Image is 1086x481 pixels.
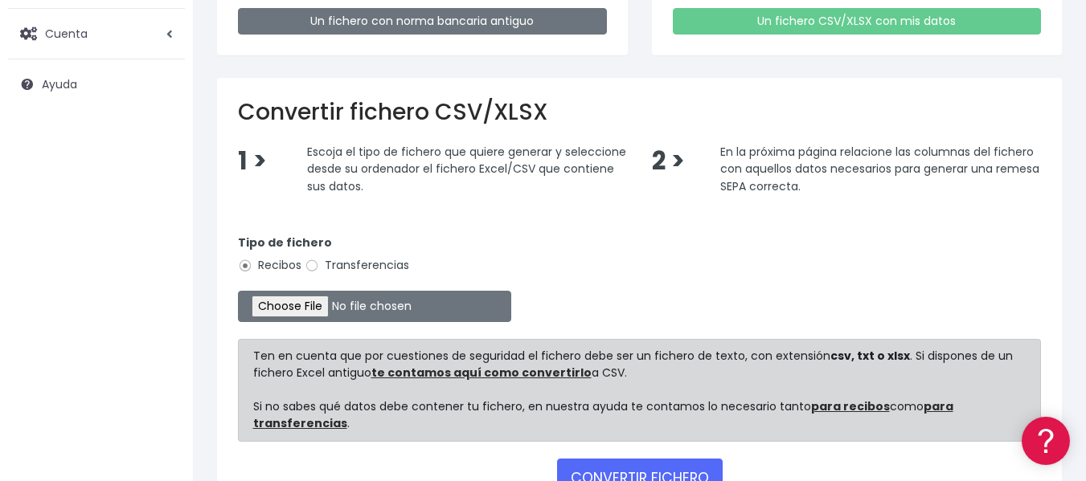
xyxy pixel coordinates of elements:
a: para recibos [811,398,890,414]
div: Ten en cuenta que por cuestiones de seguridad el fichero debe ser un fichero de texto, con extens... [238,339,1041,442]
a: Cuenta [8,17,185,51]
a: para transferencias [253,398,953,431]
a: Un fichero CSV/XLSX con mis datos [673,8,1042,35]
a: Un fichero con norma bancaria antiguo [238,8,607,35]
span: Ayuda [42,76,77,92]
h2: Convertir fichero CSV/XLSX [238,99,1041,126]
span: 1 > [238,144,267,178]
span: 2 > [652,144,685,178]
strong: csv, txt o xlsx [830,348,910,364]
a: Ayuda [8,67,185,101]
span: En la próxima página relacione las columnas del fichero con aquellos datos necesarios para genera... [720,143,1039,194]
strong: Tipo de fichero [238,234,332,251]
label: Recibos [238,257,301,274]
span: Escoja el tipo de fichero que quiere generar y seleccione desde su ordenador el fichero Excel/CSV... [307,143,626,194]
span: Cuenta [45,25,88,41]
a: te contamos aquí como convertirlo [371,365,592,381]
label: Transferencias [305,257,409,274]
